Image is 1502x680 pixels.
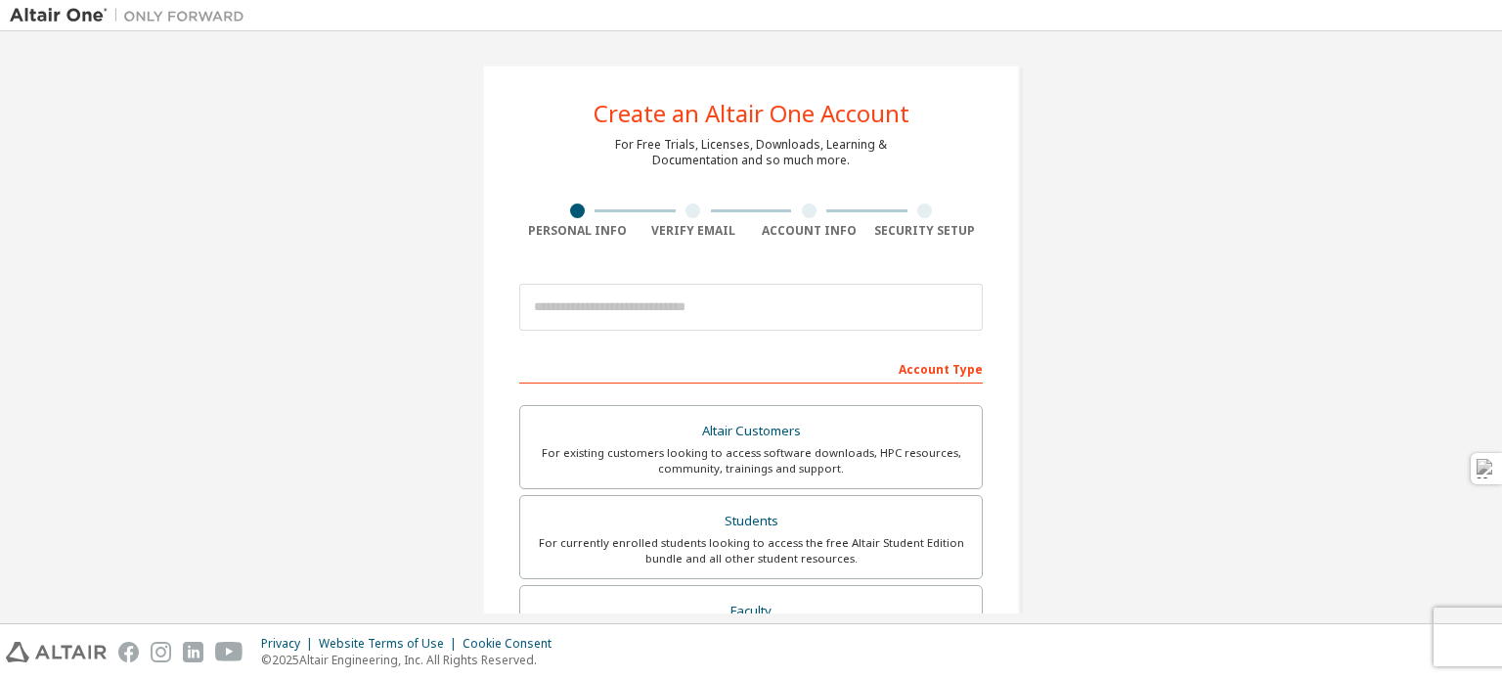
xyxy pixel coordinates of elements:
[10,6,254,25] img: Altair One
[636,223,752,239] div: Verify Email
[615,137,887,168] div: For Free Trials, Licenses, Downloads, Learning & Documentation and so much more.
[532,508,970,535] div: Students
[751,223,867,239] div: Account Info
[867,223,984,239] div: Security Setup
[519,223,636,239] div: Personal Info
[118,642,139,662] img: facebook.svg
[6,642,107,662] img: altair_logo.svg
[532,445,970,476] div: For existing customers looking to access software downloads, HPC resources, community, trainings ...
[532,535,970,567] div: For currently enrolled students looking to access the free Altair Student Edition bundle and all ...
[319,636,463,652] div: Website Terms of Use
[215,642,243,662] img: youtube.svg
[261,652,563,668] p: © 2025 Altair Engineering, Inc. All Rights Reserved.
[532,598,970,625] div: Faculty
[261,636,319,652] div: Privacy
[183,642,203,662] img: linkedin.svg
[532,418,970,445] div: Altair Customers
[463,636,563,652] div: Cookie Consent
[519,352,983,384] div: Account Type
[151,642,171,662] img: instagram.svg
[594,102,909,125] div: Create an Altair One Account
